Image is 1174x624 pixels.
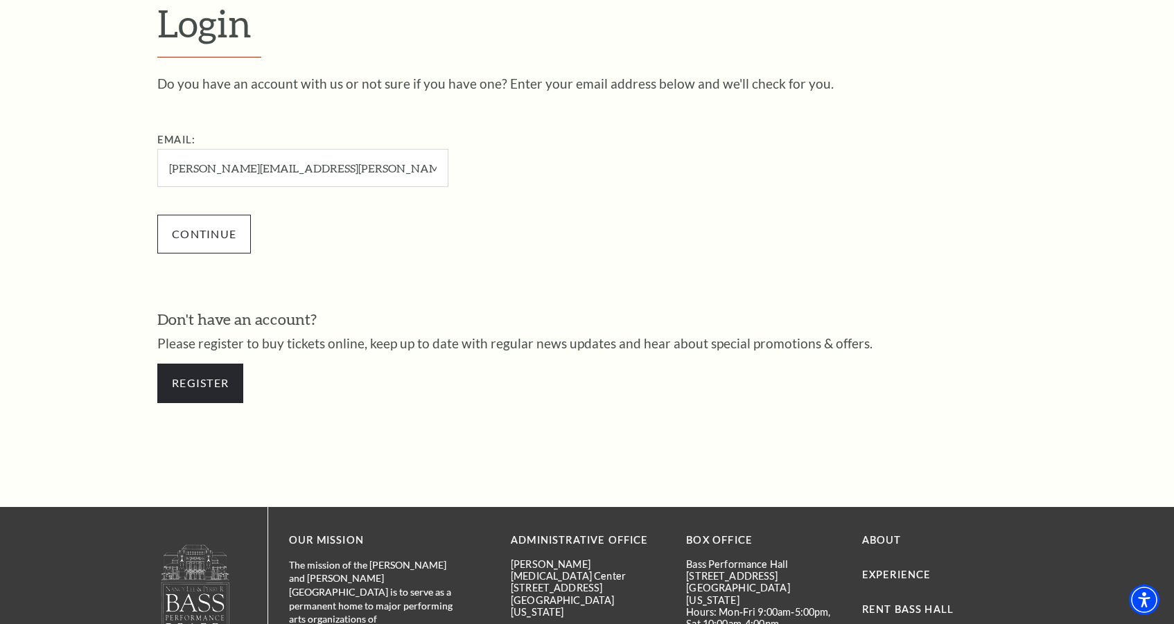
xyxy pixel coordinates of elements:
a: Rent Bass Hall [862,603,954,615]
p: [GEOGRAPHIC_DATA][US_STATE] [686,582,841,606]
a: Experience [862,569,931,580]
p: Bass Performance Hall [686,558,841,570]
p: [STREET_ADDRESS] [511,582,665,594]
p: BOX OFFICE [686,532,841,549]
div: Accessibility Menu [1129,585,1159,615]
input: Submit button [157,215,251,253]
p: [STREET_ADDRESS] [686,570,841,582]
input: Required [157,149,448,187]
p: [PERSON_NAME][MEDICAL_DATA] Center [511,558,665,582]
span: Login [157,1,252,45]
p: Please register to buy tickets online, keep up to date with regular news updates and hear about s... [157,337,1017,350]
p: Do you have an account with us or not sure if you have one? Enter your email address below and we... [157,77,1017,90]
p: Administrative Office [511,532,665,549]
a: Register [157,364,243,402]
h3: Don't have an account? [157,309,1017,330]
p: [GEOGRAPHIC_DATA][US_STATE] [511,594,665,618]
label: Email: [157,134,195,145]
p: OUR MISSION [289,532,462,549]
a: About [862,534,902,546]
